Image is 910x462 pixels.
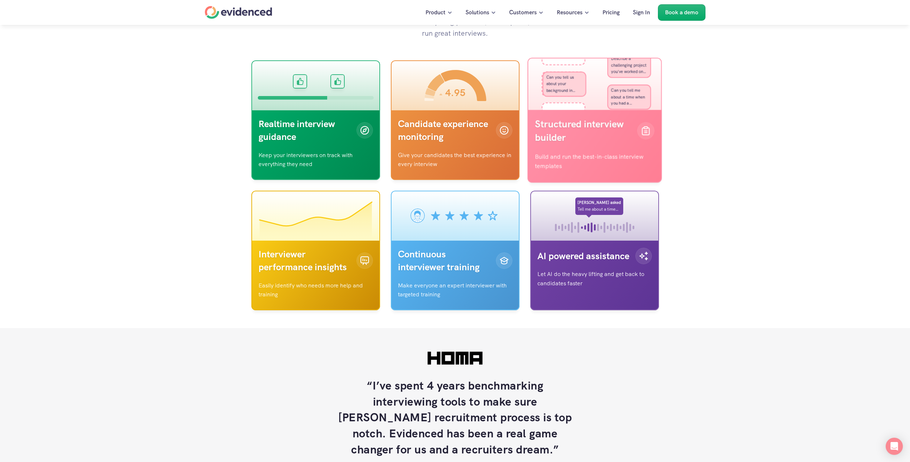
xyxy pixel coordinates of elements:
a: [PERSON_NAME] askedTell me about a time…AI powered assistanceLet AI do the heavy lifting and get ... [530,191,659,310]
p: Book a demo [665,8,698,17]
p: Evidenced has everything you need, in one place, to run great interviews. [366,16,545,39]
p: Customers [509,8,537,17]
p: Sign In [633,8,650,17]
p: Easily identify who needs more help and training [259,281,373,299]
a: Home [205,6,272,19]
p: Resources [557,8,582,17]
p: Pricing [602,8,620,17]
p: Can you tell us about your background in… [546,74,582,94]
p: Keep your interviewers on track with everything they need [259,151,373,169]
p: Structured interview builder [535,117,631,144]
a: Pricing [597,4,625,21]
p: “I’ve spent 4 years benchmarking interviewing tools to make sure [PERSON_NAME] recruitment proces... [337,378,573,458]
p: Candidate experience monitoring [398,117,491,144]
p: Realtime interview guidance [259,117,351,144]
a: Interviewer performance insightsEasily identify who needs more help and training [251,191,380,310]
a: Continuous interviewer trainingMake everyone an expert interviewer with targeted training [391,191,520,310]
p: Product [426,8,446,17]
p: Can you tell me about a time when you had a… [611,87,647,107]
p: Describe a challenging project you've worked on… [611,55,647,75]
p: Let AI do the heavy lifting and get back to candidates faster [537,270,652,288]
a: Sign In [628,4,655,21]
a: Realtime interview guidanceKeep your interviewers on track with everything they need [251,60,380,180]
p: Tell me about a time… [577,206,619,212]
p: Solutions [466,8,489,17]
a: 4.95Candidate experience monitoringGive your candidates the best experience in every interview [391,60,520,180]
a: Book a demo [658,4,705,21]
p: Interviewer performance insights [259,248,351,274]
div: Open Intercom Messenger [886,438,903,455]
p: Give your candidates the best experience in every interview [398,151,512,169]
p: AI powered assistance [537,250,630,262]
a: Describe a challenging project you've worked on…Can you tell us about your background in…Can you ... [527,57,662,182]
p: Make everyone an expert interviewer with targeted training [398,281,512,299]
strong: [PERSON_NAME] asked [577,200,621,205]
p: Continuous interviewer training [398,248,492,274]
div: 4.95 [445,86,465,99]
p: Build and run the best-in-class interview templates [535,152,654,171]
img: "" [427,350,483,367]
